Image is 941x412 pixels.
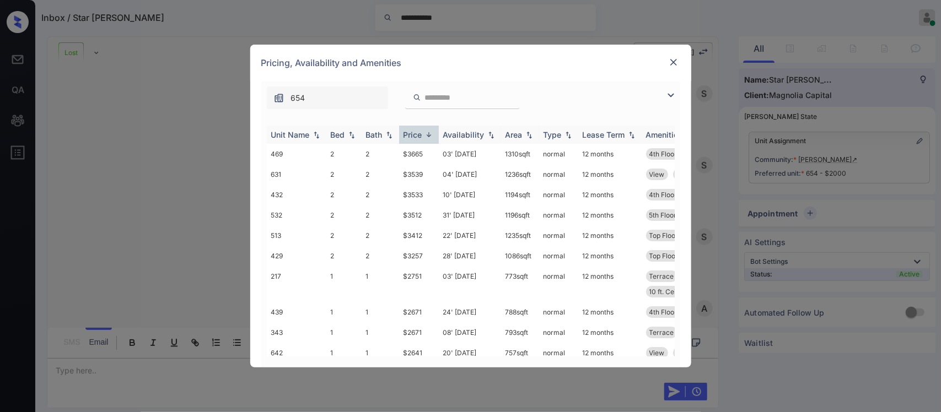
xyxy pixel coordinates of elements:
td: 2 [362,205,399,225]
td: 1 [326,266,362,302]
td: normal [539,164,578,185]
td: 12 months [578,322,642,343]
span: 10 ft. Ceilings [649,288,691,296]
td: 1196 sqft [501,205,539,225]
td: normal [539,205,578,225]
img: icon-zuma [664,89,677,102]
td: 04' [DATE] [439,164,501,185]
td: 469 [267,144,326,164]
td: $3512 [399,205,439,225]
img: sorting [486,131,497,139]
td: 439 [267,302,326,322]
img: close [668,57,679,68]
td: normal [539,225,578,246]
img: sorting [524,131,535,139]
td: 773 sqft [501,266,539,302]
img: sorting [346,131,357,139]
td: 2 [362,185,399,205]
td: 217 [267,266,326,302]
span: View [649,349,665,357]
td: 03' [DATE] [439,266,501,302]
div: Availability [443,130,485,139]
td: 12 months [578,185,642,205]
td: $3412 [399,225,439,246]
td: 1 [362,343,399,363]
div: Bed [331,130,345,139]
td: $2671 [399,322,439,343]
img: icon-zuma [273,93,284,104]
td: 12 months [578,205,642,225]
td: 432 [267,185,326,205]
span: 654 [291,92,305,104]
span: Terrace [649,328,674,337]
td: 22' [DATE] [439,225,501,246]
td: 1 [362,266,399,302]
td: 24' [DATE] [439,302,501,322]
div: Pricing, Availability and Amenities [250,45,691,81]
span: Top Floor [649,252,679,260]
td: 12 months [578,302,642,322]
img: sorting [384,131,395,139]
td: 1194 sqft [501,185,539,205]
div: Bath [366,130,383,139]
td: normal [539,144,578,164]
td: 2 [362,225,399,246]
td: normal [539,343,578,363]
div: Area [506,130,523,139]
span: 5th Floor [649,211,677,219]
img: sorting [423,131,434,139]
td: $3257 [399,246,439,266]
div: Price [404,130,422,139]
td: 1 [362,302,399,322]
td: 1310 sqft [501,144,539,164]
td: normal [539,322,578,343]
td: normal [539,185,578,205]
div: Lease Term [583,130,625,139]
td: 20' [DATE] [439,343,501,363]
td: 12 months [578,225,642,246]
td: 532 [267,205,326,225]
td: 1236 sqft [501,164,539,185]
td: 2 [362,164,399,185]
td: 429 [267,246,326,266]
td: 12 months [578,246,642,266]
td: 793 sqft [501,322,539,343]
span: View [649,170,665,178]
td: $2671 [399,302,439,322]
td: 28' [DATE] [439,246,501,266]
td: $3533 [399,185,439,205]
td: 10' [DATE] [439,185,501,205]
td: 2 [362,144,399,164]
td: normal [539,246,578,266]
img: icon-zuma [413,93,421,102]
td: $3665 [399,144,439,164]
td: 513 [267,225,326,246]
td: normal [539,266,578,302]
td: 631 [267,164,326,185]
td: 08' [DATE] [439,322,501,343]
td: 1 [326,302,362,322]
td: 12 months [578,343,642,363]
td: $2641 [399,343,439,363]
td: normal [539,302,578,322]
span: Top Floor [649,231,679,240]
td: 1 [362,322,399,343]
td: 2 [326,225,362,246]
td: $2751 [399,266,439,302]
td: 642 [267,343,326,363]
span: 4th Floor [649,308,677,316]
td: 2 [326,246,362,266]
img: sorting [563,131,574,139]
span: 4th Floor [649,150,677,158]
td: $3539 [399,164,439,185]
div: Unit Name [271,130,310,139]
td: 1 [326,343,362,363]
td: 788 sqft [501,302,539,322]
td: 03' [DATE] [439,144,501,164]
td: 757 sqft [501,343,539,363]
div: Type [544,130,562,139]
td: 2 [362,246,399,266]
td: 2 [326,205,362,225]
td: 2 [326,164,362,185]
td: 1235 sqft [501,225,539,246]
